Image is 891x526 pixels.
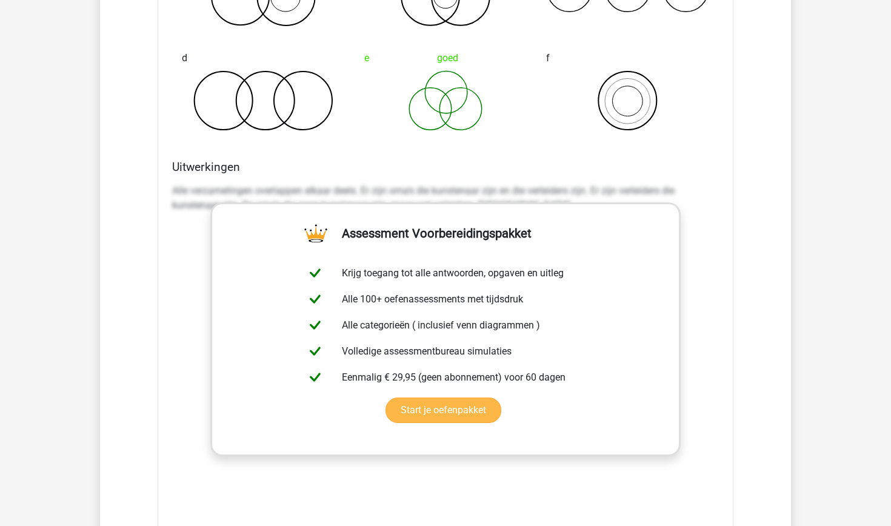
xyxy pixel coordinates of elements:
[182,46,187,70] span: d
[364,46,369,70] span: e
[172,160,719,174] h4: Uitwerkingen
[364,46,527,70] div: goed
[546,46,550,70] span: f
[172,184,719,213] p: Alle verzamelingen overlappen elkaar deels. Er zijn oma's die kunstenaar zijn en die verleiders z...
[385,398,501,423] a: Start je oefenpakket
